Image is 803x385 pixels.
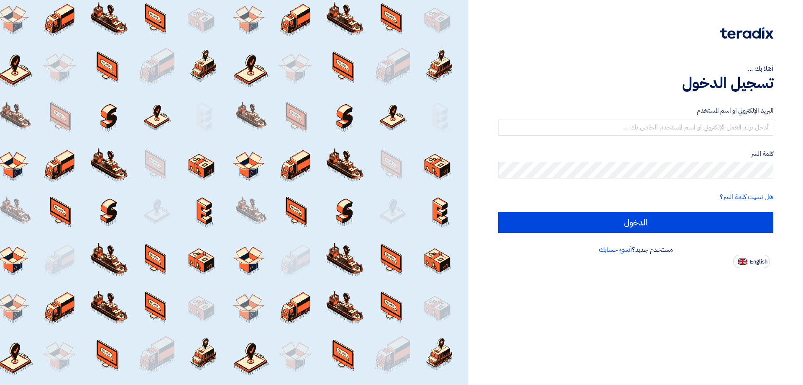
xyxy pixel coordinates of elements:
[720,27,773,39] img: Teradix logo
[498,64,773,74] div: أهلا بك ...
[498,106,773,116] label: البريد الإلكتروني او اسم المستخدم
[498,74,773,92] h1: تسجيل الدخول
[498,149,773,159] label: كلمة السر
[498,245,773,255] div: مستخدم جديد؟
[750,259,767,265] span: English
[498,119,773,136] input: أدخل بريد العمل الإلكتروني او اسم المستخدم الخاص بك ...
[738,258,747,265] img: en-US.png
[720,192,773,202] a: هل نسيت كلمة السر؟
[599,245,632,255] a: أنشئ حسابك
[733,255,770,268] button: English
[498,212,773,233] input: الدخول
